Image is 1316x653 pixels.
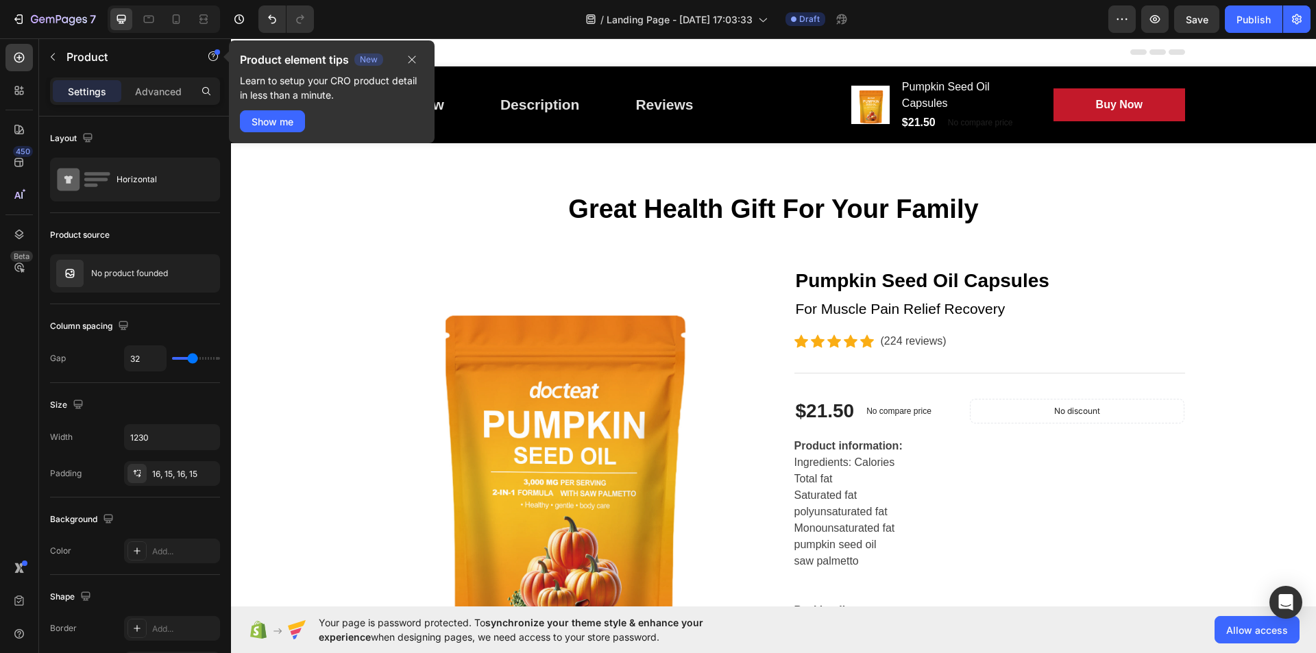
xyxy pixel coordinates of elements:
[50,545,71,557] div: Color
[50,130,96,148] div: Layout
[319,615,757,644] span: Your page is password protected. To when designing pages, we need access to your store password.
[1269,586,1302,619] div: Open Intercom Messenger
[1186,14,1208,25] span: Save
[600,12,604,27] span: /
[563,566,628,578] b: Packing list:
[1226,623,1288,637] span: Allow access
[50,352,66,365] div: Gap
[563,402,676,594] p: Ingredients: Calories Total fat Saturated fat polyunsaturated fat Monounsaturated fat pumpkin see...
[90,11,96,27] p: 7
[135,84,182,99] p: Advanced
[823,367,869,379] p: No discount
[717,80,782,88] p: No compare price
[565,260,953,282] p: For Muscle Pain Relief Recovery
[125,346,166,371] input: Auto
[865,58,912,75] div: Buy Now
[799,13,820,25] span: Draft
[670,39,801,75] h2: Pumpkin Seed Oil Capsules
[10,251,33,262] div: Beta
[50,317,132,336] div: Column spacing
[563,402,672,413] b: Product information:
[152,623,217,635] div: Add...
[1174,5,1219,33] button: Save
[91,269,168,278] p: No product founded
[152,468,217,480] div: 16, 15, 16, 15
[650,295,716,311] p: (224 reviews)
[387,47,480,86] a: Reviews
[404,56,462,77] div: Reviews
[822,50,953,83] button: Buy Now
[50,622,77,634] div: Border
[5,5,102,33] button: 7
[50,431,73,443] div: Width
[50,510,117,529] div: Background
[50,588,94,606] div: Shape
[117,164,200,195] div: Horizontal
[50,396,86,415] div: Size
[607,12,753,27] span: Landing Page - [DATE] 17:03:33
[133,156,953,187] p: Great Health Gift For Your Family
[125,425,219,449] input: Auto
[563,357,625,389] div: $21.50
[1236,12,1271,27] div: Publish
[252,47,367,86] a: Description
[258,5,314,33] div: Undo/Redo
[152,545,217,558] div: Add...
[563,227,954,258] a: Pumpkin Seed Oil Capsules
[319,617,703,643] span: synchronize your theme style & enhance your experience
[13,146,33,157] div: 450
[66,49,183,65] p: Product
[1215,616,1300,643] button: Allow access
[269,56,349,77] div: Description
[670,75,706,94] div: $21.50
[56,260,84,287] img: no image transparent
[50,229,110,241] div: Product source
[231,38,1316,606] iframe: Design area
[635,369,700,377] p: No compare price
[1225,5,1282,33] button: Publish
[50,467,82,480] div: Padding
[68,84,106,99] p: Settings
